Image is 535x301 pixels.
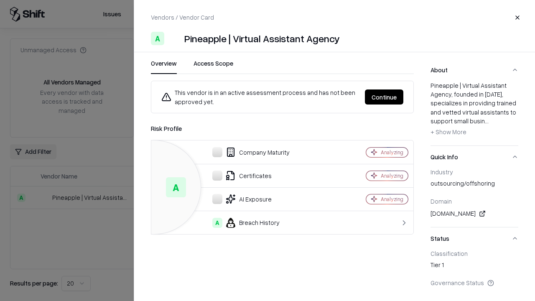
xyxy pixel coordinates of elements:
button: Quick Info [431,146,518,168]
div: Analyzing [381,149,403,156]
div: Pineapple | Virtual Assistant Agency, founded in [DATE], specializes in providing trained and vet... [431,81,518,139]
div: About [431,81,518,145]
button: Status [431,227,518,250]
div: Pineapple | Virtual Assistant Agency [184,32,340,45]
span: + Show More [431,128,466,135]
button: Overview [151,59,177,74]
div: Domain [431,197,518,205]
div: A [212,218,222,228]
div: Classification [431,250,518,257]
span: ... [485,117,489,125]
div: Analyzing [381,172,403,179]
div: Tier 1 [431,260,518,272]
div: Risk Profile [151,123,414,133]
div: Breach History [158,218,337,228]
button: Access Scope [194,59,233,74]
p: Vendors / Vendor Card [151,13,214,22]
div: Analyzing [381,196,403,203]
img: Pineapple | Virtual Assistant Agency [168,32,181,45]
button: Continue [365,89,403,105]
div: Certificates [158,171,337,181]
div: [DOMAIN_NAME] [431,209,518,219]
button: About [431,59,518,81]
div: AI Exposure [158,194,337,204]
div: Quick Info [431,168,518,227]
div: Governance Status [431,279,518,286]
div: Company Maturity [158,147,337,157]
div: A [166,177,186,197]
div: This vendor is in an active assessment process and has not been approved yet. [161,88,358,106]
button: + Show More [431,125,466,139]
div: outsourcing/offshoring [431,179,518,191]
div: Industry [431,168,518,176]
div: A [151,32,164,45]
